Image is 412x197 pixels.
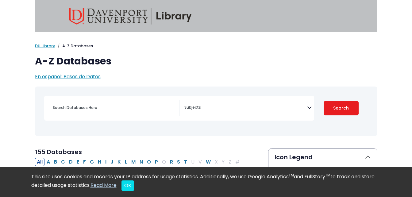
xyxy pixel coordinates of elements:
button: Filter Results E [75,158,81,166]
sup: TM [325,172,330,178]
button: Filter Results M [129,158,137,166]
button: Icon Legend [268,149,377,166]
span: 155 Databases [35,148,82,156]
button: Filter Results K [116,158,123,166]
button: Filter Results H [96,158,103,166]
button: Filter Results A [45,158,52,166]
a: DU Library [35,43,55,49]
button: Close [121,180,134,191]
nav: Search filters [35,87,377,136]
button: Submit for Search Results [324,101,359,115]
button: Filter Results B [52,158,59,166]
input: Search database by title or keyword [49,103,179,112]
button: Filter Results G [88,158,96,166]
button: Filter Results W [204,158,213,166]
button: Filter Results N [138,158,145,166]
div: Alpha-list to filter by first letter of database name [35,158,242,165]
button: Filter Results D [67,158,75,166]
h1: A-Z Databases [35,55,377,67]
sup: TM [289,172,294,178]
button: Filter Results O [145,158,153,166]
button: Filter Results R [168,158,175,166]
button: Filter Results F [81,158,88,166]
textarea: Search [184,106,307,110]
button: Filter Results S [175,158,182,166]
li: A-Z Databases [55,43,93,49]
button: Filter Results I [103,158,108,166]
a: En español: Bases de Datos [35,73,101,80]
button: Filter Results P [153,158,160,166]
nav: breadcrumb [35,43,377,49]
button: All [35,158,44,166]
div: This site uses cookies and records your IP address for usage statistics. Additionally, we use Goo... [31,173,381,191]
button: Filter Results J [109,158,115,166]
img: Davenport University Library [69,8,192,25]
button: Filter Results T [182,158,189,166]
button: Filter Results L [123,158,129,166]
button: Filter Results C [59,158,67,166]
a: Read More [90,182,117,189]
